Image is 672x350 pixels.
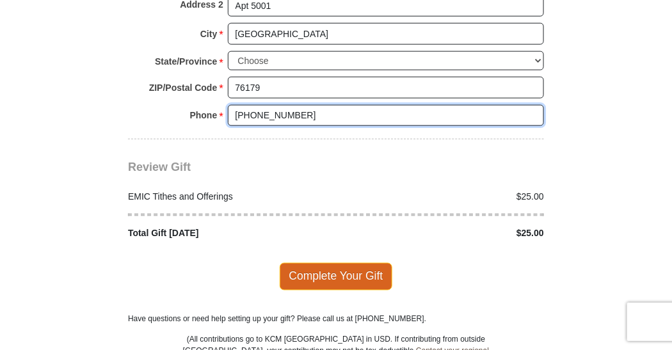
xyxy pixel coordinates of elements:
[155,52,217,70] strong: State/Province
[122,190,337,203] div: EMIC Tithes and Offerings
[122,227,337,240] div: Total Gift [DATE]
[336,227,551,240] div: $25.00
[280,263,393,290] span: Complete Your Gift
[200,25,217,43] strong: City
[128,314,544,325] p: Have questions or need help setting up your gift? Please call us at [PHONE_NUMBER].
[128,161,191,173] span: Review Gift
[190,106,218,124] strong: Phone
[149,79,218,97] strong: ZIP/Postal Code
[336,190,551,203] div: $25.00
